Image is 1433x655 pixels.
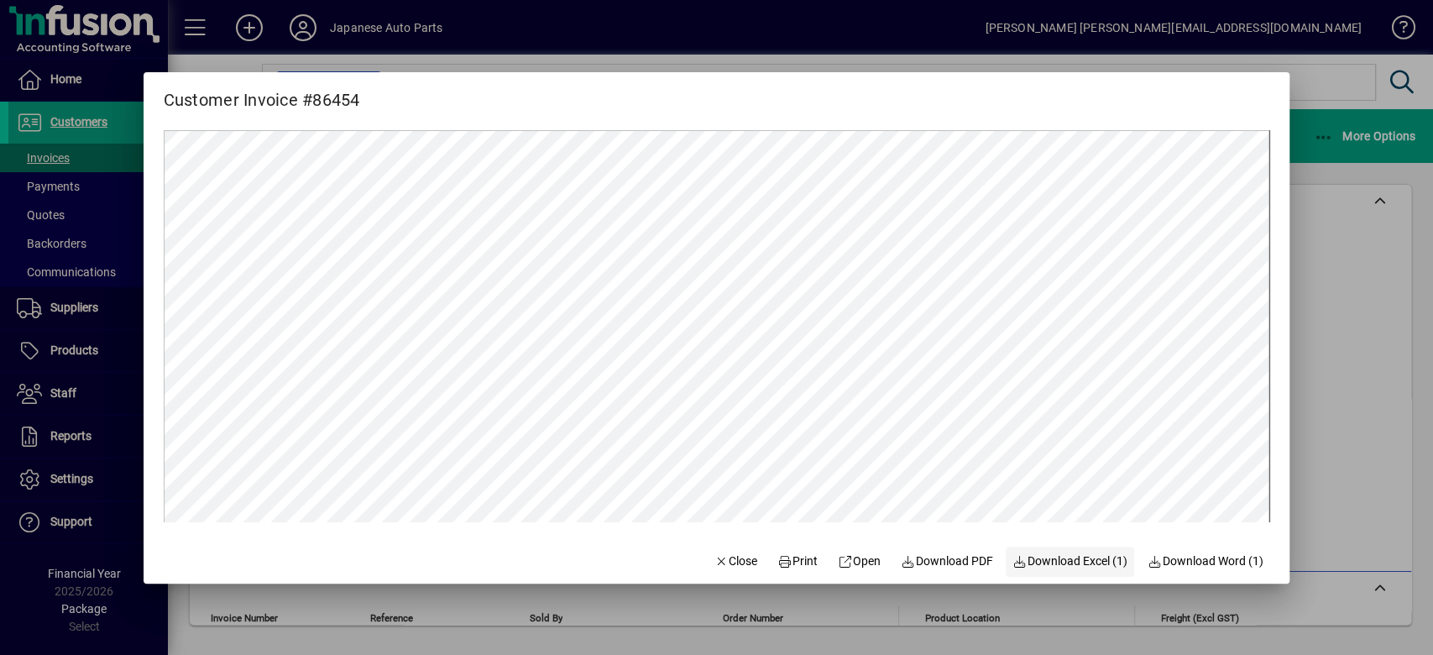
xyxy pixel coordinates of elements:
button: Close [708,547,765,577]
a: Download PDF [894,547,1000,577]
span: Open [838,553,881,570]
span: Download PDF [901,553,993,570]
span: Close [714,553,758,570]
button: Download Word (1) [1141,547,1270,577]
button: Download Excel (1) [1006,547,1134,577]
span: Download Word (1) [1148,553,1263,570]
h2: Customer Invoice #86454 [144,72,380,113]
span: Print [778,553,818,570]
a: Open [831,547,887,577]
button: Print [771,547,824,577]
span: Download Excel (1) [1012,553,1127,570]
